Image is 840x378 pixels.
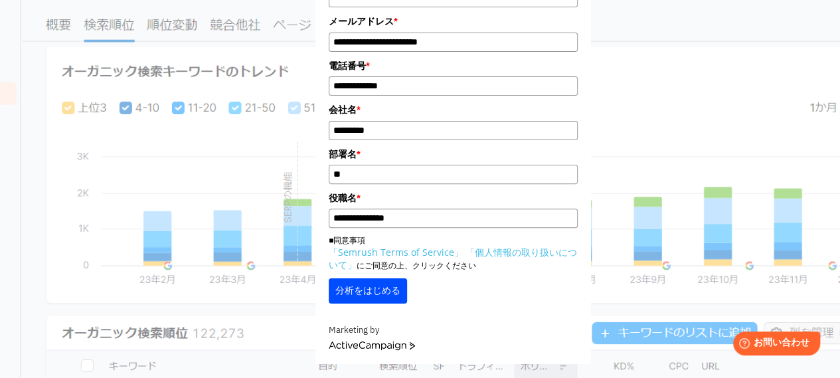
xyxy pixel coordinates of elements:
[329,246,577,271] a: 「個人情報の取り扱いについて」
[722,326,825,363] iframe: Help widget launcher
[329,324,578,337] div: Marketing by
[329,246,463,258] a: 「Semrush Terms of Service」
[329,278,407,304] button: 分析をはじめる
[329,235,578,272] p: ■同意事項 にご同意の上、クリックください
[329,191,578,205] label: 役職名
[329,58,578,73] label: 電話番号
[329,14,578,29] label: メールアドレス
[329,147,578,161] label: 部署名
[329,102,578,117] label: 会社名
